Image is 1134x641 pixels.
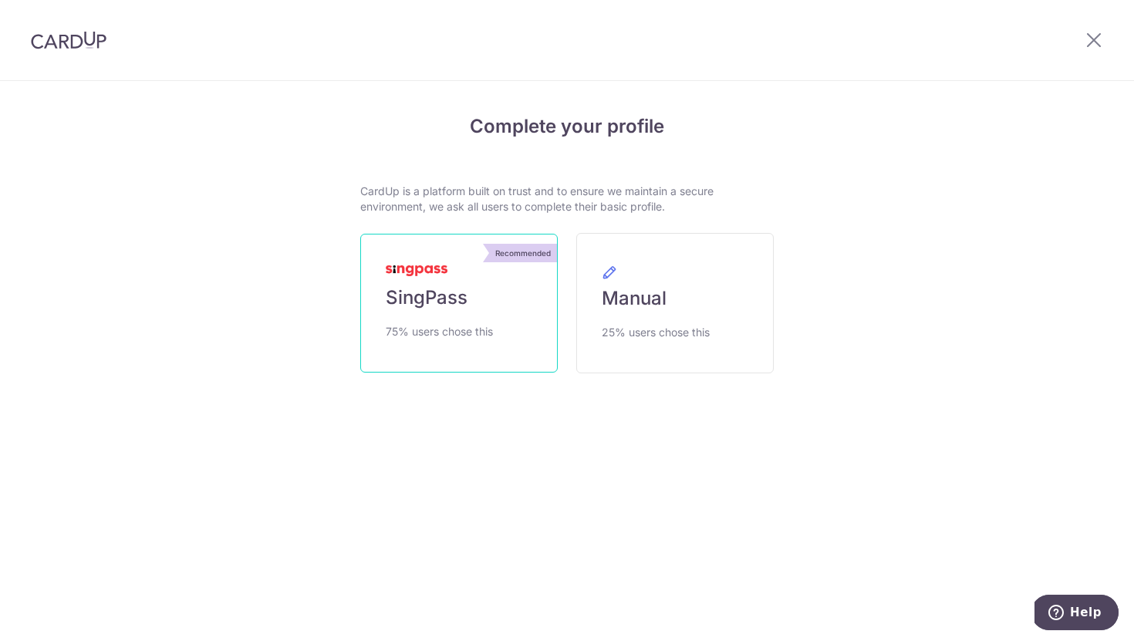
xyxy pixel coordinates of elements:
span: 75% users chose this [386,322,493,341]
span: Manual [602,286,667,311]
span: SingPass [386,285,467,310]
img: MyInfoLogo [386,265,447,276]
iframe: Opens a widget where you can find more information [1034,595,1119,633]
span: 25% users chose this [602,323,710,342]
span: Help [35,11,67,25]
a: Recommended SingPass 75% users chose this [360,234,558,373]
a: Manual 25% users chose this [576,233,774,373]
p: CardUp is a platform built on trust and to ensure we maintain a secure environment, we ask all us... [360,184,774,214]
img: CardUp [31,31,106,49]
div: Recommended [489,244,557,262]
h4: Complete your profile [360,113,774,140]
